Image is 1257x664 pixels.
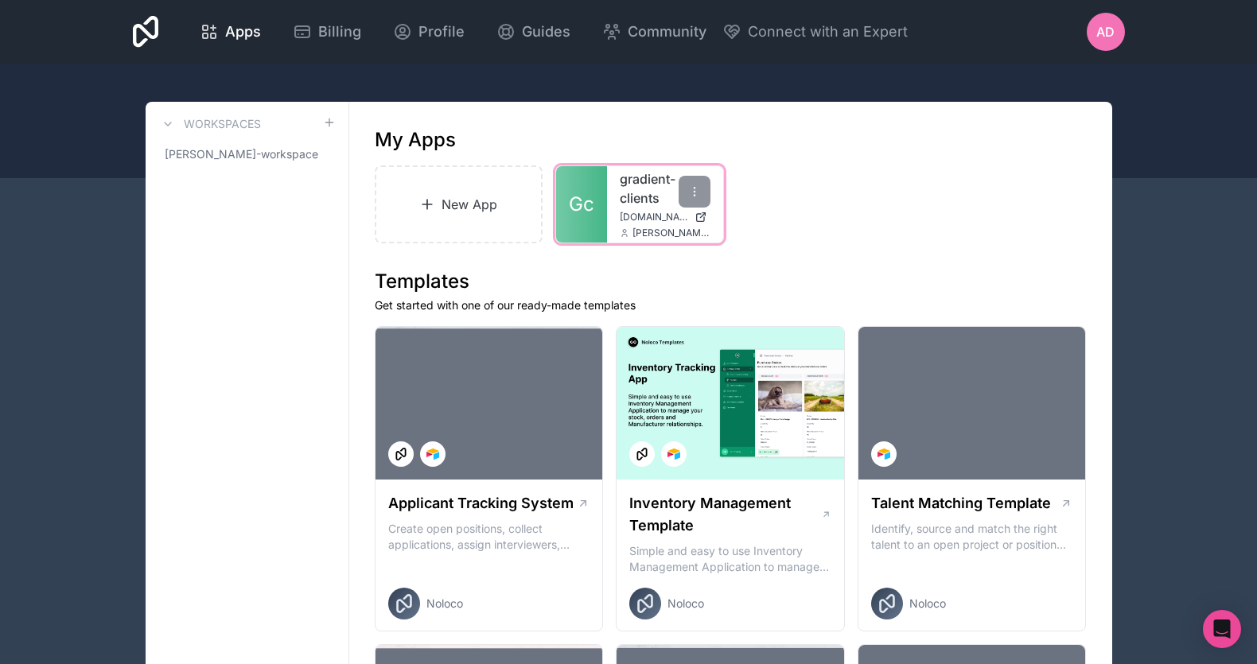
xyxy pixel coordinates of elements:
[1096,22,1115,41] span: AD
[620,169,710,208] a: gradient-clients
[871,521,1073,553] p: Identify, source and match the right talent to an open project or position with our Talent Matchi...
[375,297,1087,313] p: Get started with one of our ready-made templates
[1203,610,1241,648] div: Open Intercom Messenger
[184,116,261,132] h3: Workspaces
[628,21,706,43] span: Community
[909,596,946,612] span: Noloco
[158,140,336,169] a: [PERSON_NAME]-workspace
[484,14,583,49] a: Guides
[375,165,543,243] a: New App
[629,543,831,575] p: Simple and easy to use Inventory Management Application to manage your stock, orders and Manufact...
[667,596,704,612] span: Noloco
[871,492,1051,515] h1: Talent Matching Template
[426,448,439,460] img: Airtable Logo
[569,192,594,217] span: Gc
[748,21,908,43] span: Connect with an Expert
[225,21,261,43] span: Apps
[318,21,361,43] span: Billing
[418,21,465,43] span: Profile
[629,492,820,537] h1: Inventory Management Template
[667,448,680,460] img: Airtable Logo
[426,596,463,612] span: Noloco
[388,521,590,553] p: Create open positions, collect applications, assign interviewers, centralise candidate feedback a...
[620,211,710,223] a: [DOMAIN_NAME]
[388,492,574,515] h1: Applicant Tracking System
[375,269,1087,294] h1: Templates
[556,166,607,243] a: Gc
[632,227,710,239] span: [PERSON_NAME][EMAIL_ADDRESS][DOMAIN_NAME]
[522,21,570,43] span: Guides
[187,14,274,49] a: Apps
[878,448,890,460] img: Airtable Logo
[158,115,261,134] a: Workspaces
[375,127,456,153] h1: My Apps
[380,14,477,49] a: Profile
[620,211,688,223] span: [DOMAIN_NAME]
[165,146,318,162] span: [PERSON_NAME]-workspace
[280,14,374,49] a: Billing
[722,21,908,43] button: Connect with an Expert
[590,14,719,49] a: Community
